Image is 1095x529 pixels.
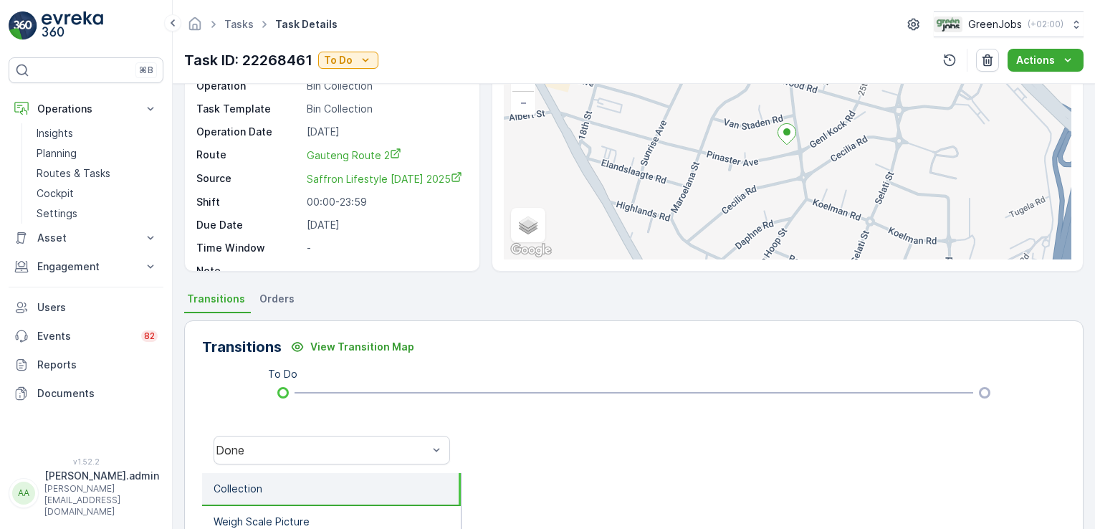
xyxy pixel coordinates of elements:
p: To Do [324,53,353,67]
a: Layers [512,209,544,241]
p: Shift [196,195,301,209]
p: Note [196,264,301,278]
span: Gauteng Route 2 [307,149,401,161]
p: - [307,264,464,278]
a: Cockpit [31,184,163,204]
div: AA [12,482,35,505]
span: Orders [259,292,295,306]
a: Saffron Lifestyle Wednesday 2025 [307,171,464,186]
span: Transitions [187,292,245,306]
p: Task ID: 22268461 [184,49,312,71]
img: logo [9,11,37,40]
p: Reports [37,358,158,372]
img: Google [507,241,555,259]
p: Bin Collection [307,79,464,93]
p: Transitions [202,336,282,358]
span: Task Details [272,17,340,32]
p: Collection [214,482,262,496]
p: Weigh Scale Picture [214,515,310,529]
a: Planning [31,143,163,163]
p: [DATE] [307,218,464,232]
img: logo_light-DOdMpM7g.png [42,11,103,40]
p: ⌘B [139,65,153,76]
a: Reports [9,351,163,379]
p: [DATE] [307,125,464,139]
a: Open this area in Google Maps (opens a new window) [507,241,555,259]
p: Planning [37,146,77,161]
p: 82 [144,330,155,342]
p: Operation [196,79,301,93]
p: [PERSON_NAME].admin [44,469,159,483]
p: Routes & Tasks [37,166,110,181]
p: Engagement [37,259,135,274]
p: Operation Date [196,125,301,139]
button: To Do [318,52,378,69]
span: − [520,96,527,108]
p: Operations [37,102,135,116]
button: Operations [9,95,163,123]
p: Actions [1016,53,1055,67]
a: Tasks [224,18,254,30]
p: - [307,241,464,255]
p: ( +02:00 ) [1028,19,1063,30]
span: Saffron Lifestyle [DATE] 2025 [307,173,462,185]
button: AA[PERSON_NAME].admin[PERSON_NAME][EMAIL_ADDRESS][DOMAIN_NAME] [9,469,163,518]
p: Settings [37,206,77,221]
p: View Transition Map [310,340,414,354]
p: Events [37,329,133,343]
button: GreenJobs(+02:00) [934,11,1084,37]
p: Bin Collection [307,102,464,116]
p: Source [196,171,301,186]
img: Green_Jobs_Logo.png [934,16,962,32]
button: Asset [9,224,163,252]
a: Homepage [187,22,203,34]
a: Insights [31,123,163,143]
p: Time Window [196,241,301,255]
p: [PERSON_NAME][EMAIL_ADDRESS][DOMAIN_NAME] [44,483,159,518]
p: Insights [37,126,73,140]
span: v 1.52.2 [9,457,163,466]
a: Gauteng Route 2 [307,148,464,163]
p: To Do [268,367,297,381]
a: Routes & Tasks [31,163,163,184]
button: Actions [1008,49,1084,72]
a: Events82 [9,322,163,351]
button: View Transition Map [282,335,423,358]
a: Zoom Out [512,92,534,113]
p: Route [196,148,301,163]
p: GreenJobs [968,17,1022,32]
button: Engagement [9,252,163,281]
p: Cockpit [37,186,74,201]
a: Users [9,293,163,322]
p: 00:00-23:59 [307,195,464,209]
p: Users [37,300,158,315]
p: Task Template [196,102,301,116]
a: Settings [31,204,163,224]
p: Asset [37,231,135,245]
div: Done [216,444,428,457]
a: Documents [9,379,163,408]
p: Due Date [196,218,301,232]
p: Documents [37,386,158,401]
